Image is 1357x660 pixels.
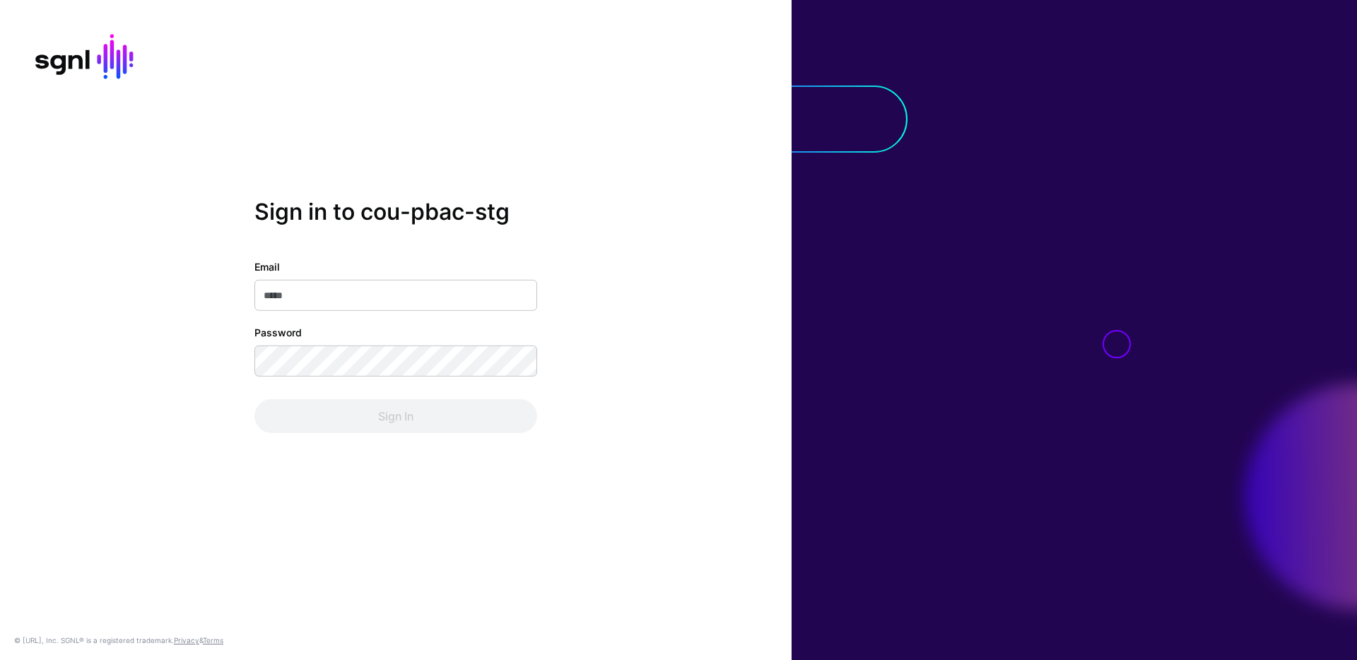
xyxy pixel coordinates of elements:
[254,259,280,274] label: Email
[203,636,223,644] a: Terms
[14,635,223,646] div: © [URL], Inc. SGNL® is a registered trademark. &
[254,199,537,225] h2: Sign in to cou-pbac-stg
[254,325,302,340] label: Password
[174,636,199,644] a: Privacy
